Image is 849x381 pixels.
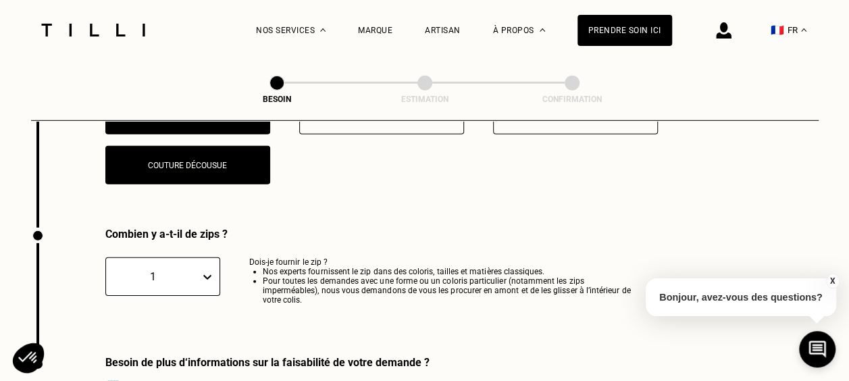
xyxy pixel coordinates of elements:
[105,228,631,240] div: Combien y a-t-il de zips ?
[801,28,806,32] img: menu déroulant
[249,257,631,313] p: Dois-je fournir le zip ?
[105,356,430,369] div: Besoin de plus d‘informations sur la faisabilité de votre demande ?
[36,24,150,36] img: Logo du service de couturière Tilli
[263,276,631,305] li: Pour toutes les demandes avec une forme ou un coloris particulier (notamment les zips imperméable...
[716,22,731,39] img: icône connexion
[505,95,640,104] div: Confirmation
[113,161,263,170] p: Couture décousue
[357,95,492,104] div: Estimation
[646,278,836,316] p: Bonjour, avez-vous des questions?
[113,270,193,283] div: 1
[771,24,784,36] span: 🇫🇷
[209,95,344,104] div: Besoin
[105,146,270,184] button: Couture décousue
[263,267,631,276] li: Nos experts fournissent le zip dans des coloris, tailles et matières classiques.
[425,26,461,35] a: Artisan
[577,15,672,46] a: Prendre soin ici
[320,28,326,32] img: Menu déroulant
[358,26,392,35] a: Marque
[540,28,545,32] img: Menu déroulant à propos
[825,274,839,288] button: X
